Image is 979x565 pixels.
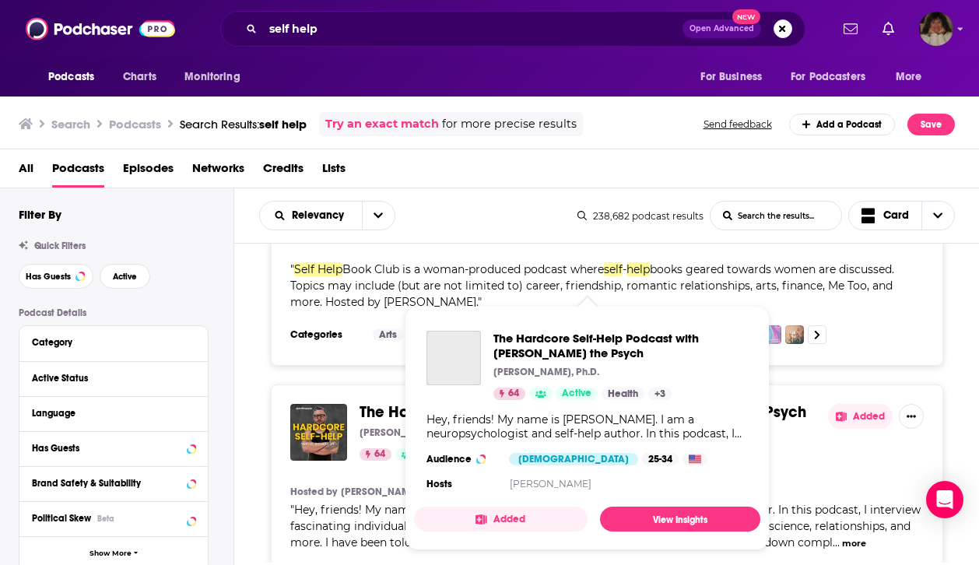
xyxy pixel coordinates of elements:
span: Quick Filters [34,240,86,251]
span: - [623,262,626,276]
input: Search podcasts, credits, & more... [263,16,682,41]
img: Podchaser - Follow, Share and Rate Podcasts [26,14,175,44]
img: User Profile [919,12,953,46]
a: The Hardcore Self-Help Podcast with Duff the Psych [426,331,481,385]
div: 238,682 podcast results [577,210,704,222]
span: Credits [263,156,304,188]
a: All [19,156,33,188]
button: more [842,537,866,550]
span: New [732,9,760,24]
a: View Insights [600,507,760,532]
div: Search Results: [180,117,307,132]
span: " " [290,262,894,309]
button: Save [907,114,955,135]
span: 64 [508,386,519,402]
a: Episodes [123,156,174,188]
span: Charts [123,66,156,88]
img: Kate's Take [785,325,804,344]
a: Try an exact match [325,115,439,133]
h3: Search [51,117,90,132]
button: open menu [260,210,362,221]
h2: Choose List sort [259,201,395,230]
button: Active [100,264,150,289]
img: The Hardcore Self-Help Podcast with Duff the Psych [290,404,347,461]
span: Show More [89,549,132,558]
span: books geared towards women are discussed. Topics may include (but are not limited to) career, fri... [290,262,894,309]
a: Show notifications dropdown [876,16,900,42]
div: 25-34 [642,453,679,465]
span: Has Guests [26,272,71,281]
button: Added [414,507,588,532]
a: The HardcoreSelf-HelpPodcast with [PERSON_NAME] the Psych [360,404,806,421]
a: Search Results:self help [180,117,307,132]
button: Added [828,404,893,429]
button: Send feedback [699,118,777,131]
button: open menu [781,62,888,92]
div: Active Status [32,373,185,384]
a: 64 [360,448,391,461]
span: help [626,262,650,276]
div: Category [32,337,185,348]
span: self [604,262,623,276]
button: Brand Safety & Suitability [32,473,195,493]
span: self help [259,117,307,132]
button: Has Guests [19,264,93,289]
span: author. In this podcast, I interview fascinating individuals and provide information about psycho... [290,503,921,549]
p: [PERSON_NAME], Ph.D. [360,426,465,439]
span: Podcasts [48,66,94,88]
a: Show notifications dropdown [837,16,864,42]
a: Health [602,388,644,400]
h3: Audience [426,453,497,465]
a: Arts [373,328,403,341]
span: The Hardcore Self-Help Podcast with [PERSON_NAME] the Psych [493,331,748,360]
button: Has Guests [32,438,195,458]
button: Show More Button [899,404,924,429]
p: [PERSON_NAME], Ph.D. [493,366,599,378]
h4: Hosts [426,478,452,490]
span: Networks [192,156,244,188]
button: open menu [37,62,114,92]
span: Book Club is a woman-produced podcast where [342,262,604,276]
span: Relevancy [292,210,349,221]
a: Charts [113,62,166,92]
span: ... [833,535,840,549]
a: [PERSON_NAME] [341,486,419,498]
h2: Filter By [19,207,61,222]
a: Add a Podcast [789,114,896,135]
span: Political Skew [32,513,91,524]
div: Language [32,408,185,419]
button: Choose View [848,201,956,230]
button: Show profile menu [919,12,953,46]
button: Political SkewBeta [32,508,195,528]
a: The Hardcore Self-Help Podcast with Duff the Psych [493,331,748,360]
span: For Podcasters [791,66,865,88]
div: Beta [97,514,114,524]
button: Active Status [32,368,195,388]
div: Brand Safety & Suitability [32,478,182,489]
span: For Business [700,66,762,88]
p: Podcast Details [19,307,209,318]
span: Logged in as angelport [919,12,953,46]
a: +3 [648,388,672,400]
a: Podcasts [52,156,104,188]
a: 64 [493,388,525,400]
div: Open Intercom Messenger [926,481,963,518]
span: The Hardcore [360,402,458,422]
a: Lists [322,156,346,188]
button: open menu [174,62,260,92]
button: open menu [690,62,781,92]
span: Active [113,272,137,281]
div: [DEMOGRAPHIC_DATA] [509,453,638,465]
img: Where I Made A Mistake: Some Incident Of How To Tackle Different Situations [763,325,781,344]
span: Card [883,210,909,221]
span: Self Help [294,262,342,276]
